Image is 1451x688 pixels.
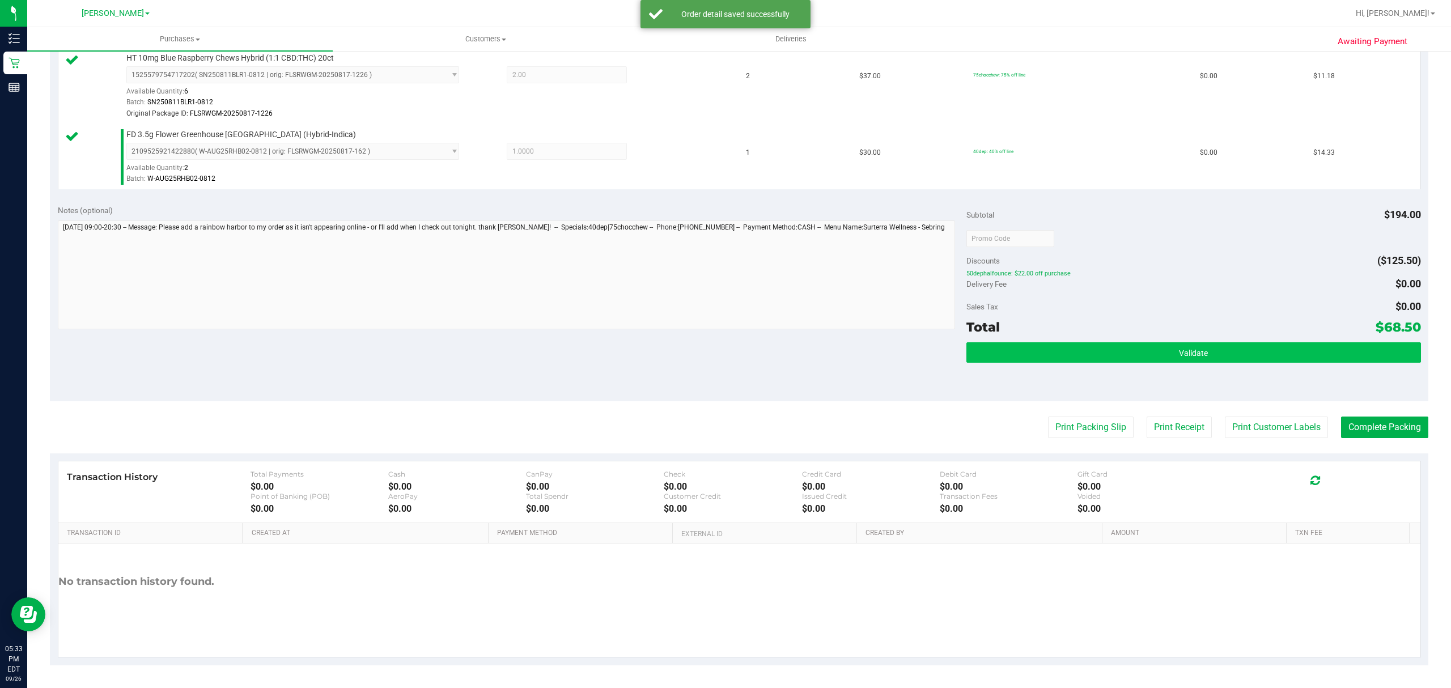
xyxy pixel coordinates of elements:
[147,175,215,182] span: W-AUG25RHB02-0812
[67,529,238,538] a: Transaction ID
[966,230,1054,247] input: Promo Code
[1200,71,1217,82] span: $0.00
[388,492,526,500] div: AeroPay
[126,129,356,140] span: FD 3.5g Flower Greenhouse [GEOGRAPHIC_DATA] (Hybrid-Indica)
[1376,319,1421,335] span: $68.50
[1147,417,1212,438] button: Print Receipt
[1313,71,1335,82] span: $11.18
[526,481,664,492] div: $0.00
[5,674,22,683] p: 09/26
[1077,481,1215,492] div: $0.00
[664,492,801,500] div: Customer Credit
[859,147,881,158] span: $30.00
[388,481,526,492] div: $0.00
[760,34,822,44] span: Deliveries
[333,34,638,44] span: Customers
[973,72,1025,78] span: 75chocchew: 75% off line
[802,481,940,492] div: $0.00
[526,503,664,514] div: $0.00
[1356,9,1429,18] span: Hi, [PERSON_NAME]!
[190,109,273,117] span: FLSRWGM-20250817-1226
[1200,147,1217,158] span: $0.00
[9,82,20,93] inline-svg: Reports
[966,279,1007,288] span: Delivery Fee
[865,529,1098,538] a: Created By
[966,319,1000,335] span: Total
[388,503,526,514] div: $0.00
[1395,278,1421,290] span: $0.00
[966,302,998,311] span: Sales Tax
[5,644,22,674] p: 05:33 PM EDT
[9,57,20,69] inline-svg: Retail
[184,164,188,172] span: 2
[1395,300,1421,312] span: $0.00
[802,492,940,500] div: Issued Credit
[126,160,477,182] div: Available Quantity:
[58,543,214,620] div: No transaction history found.
[966,210,994,219] span: Subtotal
[1384,209,1421,220] span: $194.00
[859,71,881,82] span: $37.00
[940,470,1077,478] div: Debit Card
[147,98,213,106] span: SN250811BLR1-0812
[966,250,1000,271] span: Discounts
[11,597,45,631] iframe: Resource center
[526,470,664,478] div: CanPay
[82,9,144,18] span: [PERSON_NAME]
[126,98,146,106] span: Batch:
[497,529,668,538] a: Payment Method
[126,83,477,105] div: Available Quantity:
[940,503,1077,514] div: $0.00
[126,109,188,117] span: Original Package ID:
[251,470,388,478] div: Total Payments
[1077,503,1215,514] div: $0.00
[251,492,388,500] div: Point of Banking (POB)
[126,175,146,182] span: Batch:
[1179,349,1208,358] span: Validate
[1225,417,1328,438] button: Print Customer Labels
[27,34,333,44] span: Purchases
[1077,492,1215,500] div: Voided
[664,481,801,492] div: $0.00
[664,503,801,514] div: $0.00
[669,9,802,20] div: Order detail saved successfully
[1341,417,1428,438] button: Complete Packing
[1338,35,1407,48] span: Awaiting Payment
[664,470,801,478] div: Check
[126,53,334,63] span: HT 10mg Blue Raspberry Chews Hybrid (1:1 CBD:THC) 20ct
[58,206,113,215] span: Notes (optional)
[966,270,1421,278] span: 50dephalfounce: $22.00 off purchase
[1048,417,1134,438] button: Print Packing Slip
[746,147,750,158] span: 1
[1313,147,1335,158] span: $14.33
[940,481,1077,492] div: $0.00
[1377,254,1421,266] span: ($125.50)
[802,470,940,478] div: Credit Card
[27,27,333,51] a: Purchases
[9,33,20,44] inline-svg: Inventory
[672,523,856,543] th: External ID
[940,492,1077,500] div: Transaction Fees
[1077,470,1215,478] div: Gift Card
[973,148,1013,154] span: 40dep: 40% off line
[252,529,484,538] a: Created At
[184,87,188,95] span: 6
[1295,529,1405,538] a: Txn Fee
[746,71,750,82] span: 2
[251,503,388,514] div: $0.00
[333,27,638,51] a: Customers
[1111,529,1282,538] a: Amount
[966,342,1421,363] button: Validate
[802,503,940,514] div: $0.00
[526,492,664,500] div: Total Spendr
[251,481,388,492] div: $0.00
[638,27,944,51] a: Deliveries
[388,470,526,478] div: Cash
